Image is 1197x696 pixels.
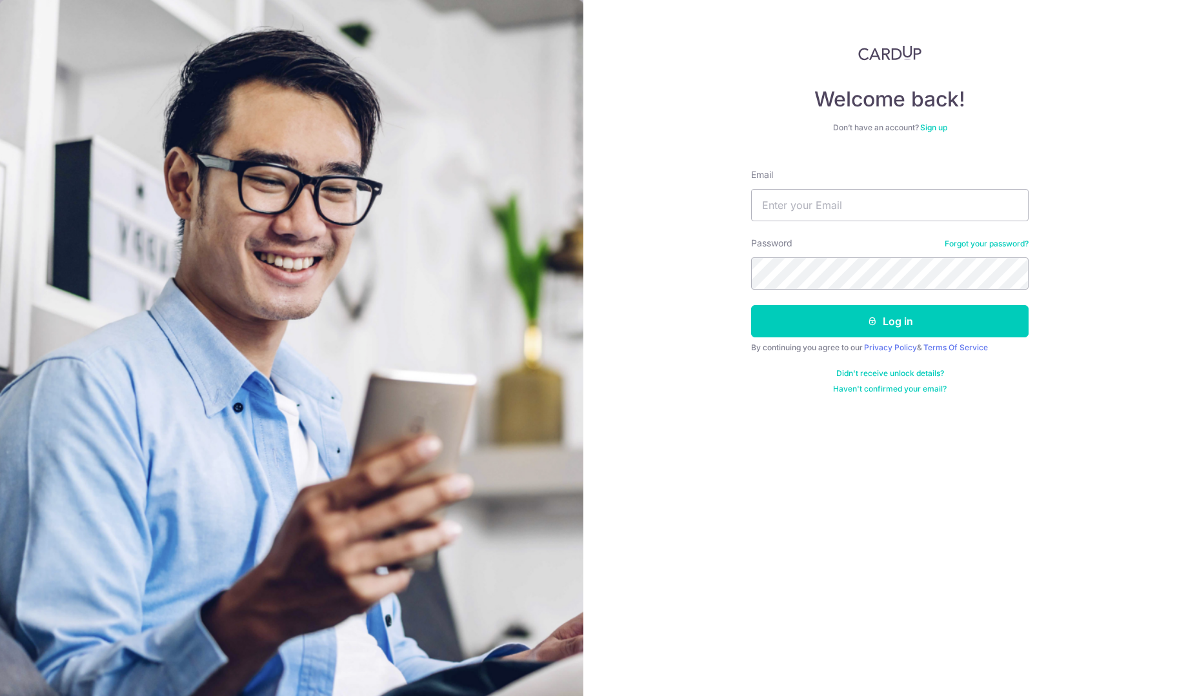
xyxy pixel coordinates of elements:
a: Didn't receive unlock details? [836,368,944,379]
a: Haven't confirmed your email? [833,384,947,394]
label: Password [751,237,792,250]
div: Don’t have an account? [751,123,1029,133]
a: Privacy Policy [864,343,917,352]
a: Forgot your password? [945,239,1029,249]
div: By continuing you agree to our & [751,343,1029,353]
h4: Welcome back! [751,86,1029,112]
label: Email [751,168,773,181]
a: Sign up [920,123,947,132]
a: Terms Of Service [923,343,988,352]
button: Log in [751,305,1029,337]
input: Enter your Email [751,189,1029,221]
img: CardUp Logo [858,45,921,61]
